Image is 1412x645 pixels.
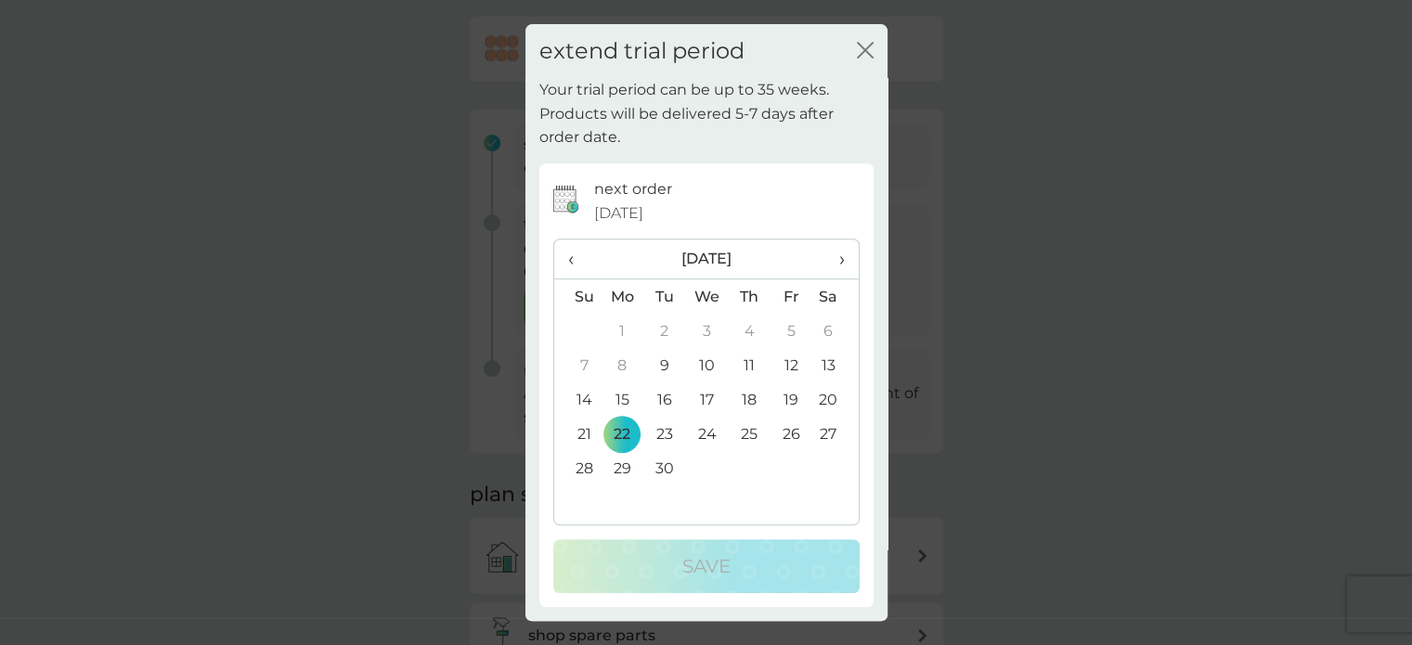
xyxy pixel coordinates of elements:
td: 7 [554,348,602,382]
th: We [685,279,728,315]
td: 12 [771,348,812,382]
th: Fr [771,279,812,315]
td: 22 [602,417,644,451]
span: ‹ [568,239,588,278]
td: 13 [811,348,858,382]
td: 5 [771,314,812,348]
td: 3 [685,314,728,348]
p: Your trial period can be up to 35 weeks. Products will be delivered 5-7 days after order date. [539,78,874,149]
td: 28 [554,451,602,485]
td: 21 [554,417,602,451]
td: 9 [643,348,685,382]
span: [DATE] [594,201,643,226]
span: › [825,239,844,278]
td: 10 [685,348,728,382]
button: close [857,42,874,61]
td: 29 [602,451,644,485]
td: 30 [643,451,685,485]
td: 4 [728,314,770,348]
td: 26 [771,417,812,451]
td: 16 [643,382,685,417]
td: 18 [728,382,770,417]
td: 8 [602,348,644,382]
td: 24 [685,417,728,451]
td: 6 [811,314,858,348]
td: 11 [728,348,770,382]
h2: extend trial period [539,38,745,65]
td: 17 [685,382,728,417]
td: 14 [554,382,602,417]
th: Tu [643,279,685,315]
p: Save [682,551,731,581]
th: [DATE] [602,239,812,279]
button: Save [553,539,860,593]
td: 25 [728,417,770,451]
td: 20 [811,382,858,417]
td: 1 [602,314,644,348]
p: next order [594,177,672,201]
td: 19 [771,382,812,417]
th: Su [554,279,602,315]
th: Th [728,279,770,315]
td: 2 [643,314,685,348]
th: Sa [811,279,858,315]
td: 27 [811,417,858,451]
td: 15 [602,382,644,417]
td: 23 [643,417,685,451]
th: Mo [602,279,644,315]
